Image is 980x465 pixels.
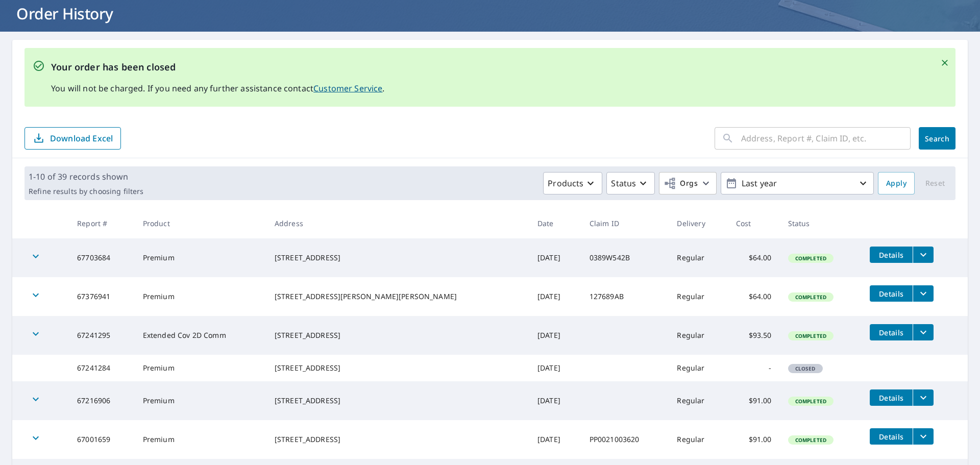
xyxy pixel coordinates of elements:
td: Premium [135,355,266,381]
span: Details [876,328,906,337]
th: Delivery [669,208,727,238]
th: Address [266,208,529,238]
button: detailsBtn-67703684 [870,247,913,263]
div: [STREET_ADDRESS] [275,330,521,340]
p: Status [611,177,636,189]
td: 67703684 [69,238,135,277]
td: [DATE] [529,355,581,381]
td: Premium [135,277,266,316]
td: 67241284 [69,355,135,381]
button: Download Excel [24,127,121,150]
div: [STREET_ADDRESS] [275,396,521,406]
td: Premium [135,420,266,459]
td: PP0021003620 [581,420,669,459]
span: Details [876,432,906,442]
td: $93.50 [728,316,780,355]
th: Product [135,208,266,238]
p: Last year [738,175,857,192]
td: $91.00 [728,381,780,420]
h1: Order History [12,3,968,24]
td: [DATE] [529,316,581,355]
p: Your order has been closed [51,60,385,74]
td: [DATE] [529,420,581,459]
td: $64.00 [728,277,780,316]
button: detailsBtn-67216906 [870,389,913,406]
p: Refine results by choosing filters [29,187,143,196]
td: - [728,355,780,381]
p: Products [548,177,583,189]
td: [DATE] [529,381,581,420]
td: 67376941 [69,277,135,316]
th: Status [780,208,862,238]
button: filesDropdownBtn-67376941 [913,285,934,302]
span: Details [876,289,906,299]
p: Download Excel [50,133,113,144]
button: detailsBtn-67241295 [870,324,913,340]
span: Completed [789,332,832,339]
button: Products [543,172,602,194]
td: Regular [669,316,727,355]
td: $64.00 [728,238,780,277]
div: [STREET_ADDRESS] [275,434,521,445]
th: Report # [69,208,135,238]
span: Completed [789,398,832,405]
td: 0389W542B [581,238,669,277]
th: Claim ID [581,208,669,238]
input: Address, Report #, Claim ID, etc. [741,124,911,153]
td: 127689AB [581,277,669,316]
span: Details [876,250,906,260]
a: Customer Service [313,83,382,94]
span: Details [876,393,906,403]
button: Apply [878,172,915,194]
span: Completed [789,293,832,301]
button: Last year [721,172,874,194]
div: [STREET_ADDRESS] [275,253,521,263]
button: filesDropdownBtn-67241295 [913,324,934,340]
button: detailsBtn-67376941 [870,285,913,302]
span: Orgs [664,177,698,190]
span: Closed [789,365,822,372]
td: 67216906 [69,381,135,420]
span: Apply [886,177,906,190]
td: [DATE] [529,277,581,316]
th: Date [529,208,581,238]
td: Premium [135,238,266,277]
td: Regular [669,238,727,277]
td: $91.00 [728,420,780,459]
td: Regular [669,355,727,381]
td: Premium [135,381,266,420]
span: Search [927,134,947,143]
button: filesDropdownBtn-67216906 [913,389,934,406]
td: Extended Cov 2D Comm [135,316,266,355]
button: detailsBtn-67001659 [870,428,913,445]
th: Cost [728,208,780,238]
p: You will not be charged. If you need any further assistance contact . [51,82,385,94]
td: 67241295 [69,316,135,355]
button: filesDropdownBtn-67001659 [913,428,934,445]
td: Regular [669,420,727,459]
td: Regular [669,277,727,316]
span: Completed [789,255,832,262]
button: Status [606,172,655,194]
td: Regular [669,381,727,420]
button: Search [919,127,955,150]
td: [DATE] [529,238,581,277]
div: [STREET_ADDRESS] [275,363,521,373]
div: [STREET_ADDRESS][PERSON_NAME][PERSON_NAME] [275,291,521,302]
td: 67001659 [69,420,135,459]
span: Completed [789,436,832,444]
button: filesDropdownBtn-67703684 [913,247,934,263]
p: 1-10 of 39 records shown [29,170,143,183]
button: Close [938,56,951,69]
button: Orgs [659,172,717,194]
